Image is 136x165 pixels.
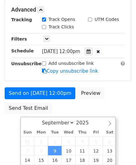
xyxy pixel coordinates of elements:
span: September 2, 2025 [48,137,62,146]
span: September 4, 2025 [75,137,89,146]
span: September 15, 2025 [34,155,48,165]
span: Mon [34,130,48,134]
label: UTM Codes [95,16,119,23]
a: Copy unsubscribe link [42,68,98,74]
span: August 31, 2025 [21,137,35,146]
span: September 12, 2025 [89,146,103,155]
label: Add unsubscribe link [49,60,94,67]
span: September 16, 2025 [48,155,62,165]
a: Send on [DATE] 12:00pm [5,87,75,99]
strong: Schedule [11,48,34,53]
strong: Filters [11,36,27,41]
span: September 17, 2025 [62,155,75,165]
span: Thu [75,130,89,134]
label: Track Opens [49,16,75,23]
strong: Unsubscribe [11,61,42,66]
span: [DATE] 12:00pm [42,49,80,54]
span: Sat [103,130,116,134]
iframe: Chat Widget [105,135,136,165]
a: Preview [77,87,104,99]
label: Track Clicks [49,24,74,30]
span: September 18, 2025 [75,155,89,165]
span: Sun [21,130,35,134]
span: September 10, 2025 [62,146,75,155]
span: Wed [62,130,75,134]
span: Tue [48,130,62,134]
span: September 13, 2025 [103,146,116,155]
span: September 5, 2025 [89,137,103,146]
span: September 3, 2025 [62,137,75,146]
a: Send Test Email [5,102,52,114]
span: Fri [89,130,103,134]
span: September 9, 2025 [48,146,62,155]
input: Year [74,120,97,126]
strong: Tracking [11,17,32,22]
span: September 8, 2025 [34,146,48,155]
span: September 6, 2025 [103,137,116,146]
span: September 11, 2025 [75,146,89,155]
span: September 14, 2025 [21,155,35,165]
span: September 1, 2025 [34,137,48,146]
h5: Advanced [11,6,125,13]
span: September 7, 2025 [21,146,35,155]
span: September 20, 2025 [103,155,116,165]
span: September 19, 2025 [89,155,103,165]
